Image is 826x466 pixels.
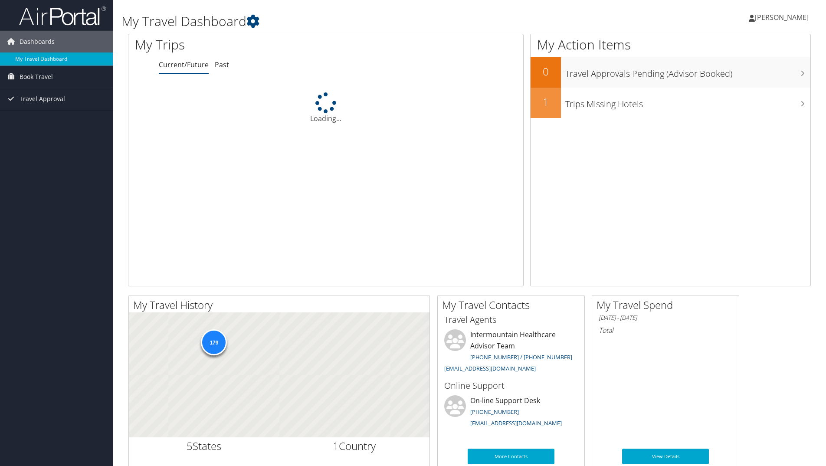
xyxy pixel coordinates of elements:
a: [EMAIL_ADDRESS][DOMAIN_NAME] [470,419,562,427]
a: Current/Future [159,60,209,69]
h2: My Travel History [133,298,429,312]
h2: 1 [531,95,561,109]
span: Travel Approval [20,88,65,110]
a: More Contacts [468,449,554,464]
img: airportal-logo.png [19,6,106,26]
span: [PERSON_NAME] [755,13,809,22]
h3: Travel Agents [444,314,578,326]
h3: Online Support [444,380,578,392]
li: Intermountain Healthcare Advisor Team [440,329,582,376]
span: 5 [187,439,193,453]
a: 0Travel Approvals Pending (Advisor Booked) [531,57,810,88]
h6: [DATE] - [DATE] [599,314,732,322]
span: Book Travel [20,66,53,88]
h3: Trips Missing Hotels [565,94,810,110]
div: 179 [201,329,227,355]
a: [PERSON_NAME] [749,4,817,30]
h2: Country [286,439,423,453]
a: 1Trips Missing Hotels [531,88,810,118]
h2: 0 [531,64,561,79]
h6: Total [599,325,732,335]
h2: My Travel Spend [597,298,739,312]
h3: Travel Approvals Pending (Advisor Booked) [565,63,810,80]
a: [PHONE_NUMBER] [470,408,519,416]
h1: My Travel Dashboard [121,12,585,30]
span: Dashboards [20,31,55,53]
a: Past [215,60,229,69]
a: View Details [622,449,709,464]
li: On-line Support Desk [440,395,582,431]
span: 1 [333,439,339,453]
div: Loading... [128,92,523,124]
h2: States [135,439,273,453]
h1: My Action Items [531,36,810,54]
a: [PHONE_NUMBER] / [PHONE_NUMBER] [470,353,572,361]
h2: My Travel Contacts [442,298,584,312]
h1: My Trips [135,36,352,54]
a: [EMAIL_ADDRESS][DOMAIN_NAME] [444,364,536,372]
